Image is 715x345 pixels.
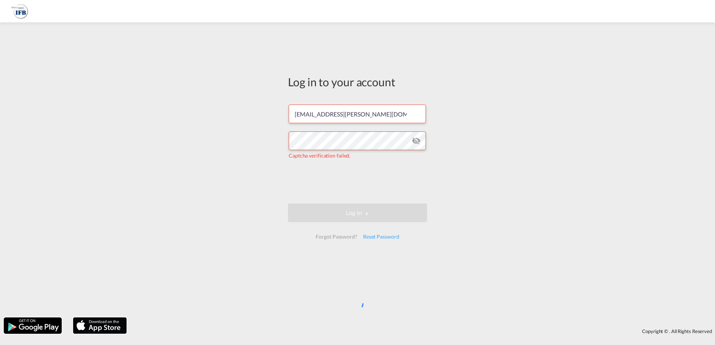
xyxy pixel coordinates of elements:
div: Reset Password [360,230,402,243]
img: apple.png [72,317,128,335]
button: LOGIN [288,203,427,222]
div: Copyright © . All Rights Reserved [131,325,715,338]
img: b628ab10256c11eeb52753acbc15d091.png [11,3,28,20]
img: google.png [3,317,62,335]
iframe: reCAPTCHA [301,167,414,196]
input: Enter email/phone number [289,105,426,123]
div: Log in to your account [288,74,427,90]
md-icon: icon-eye-off [412,136,421,145]
div: Forgot Password? [313,230,360,243]
span: Captcha verification failed. [289,152,350,159]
